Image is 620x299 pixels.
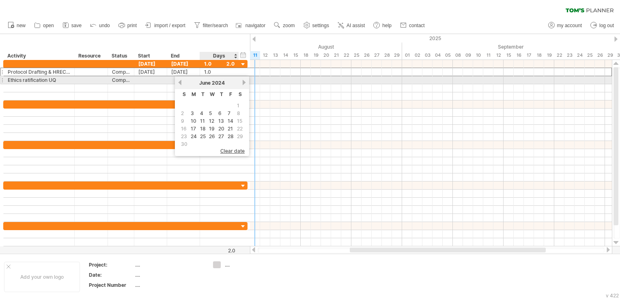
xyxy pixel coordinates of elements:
[402,51,412,60] div: Monday, 1 September 2025
[588,20,616,31] a: log out
[362,51,372,60] div: Tuesday, 26 August 2025
[236,109,241,117] span: 8
[112,76,130,84] div: Complete
[208,117,215,125] a: 12
[347,23,365,28] span: AI assist
[575,51,585,60] div: Wednesday, 24 September 2025
[154,23,185,28] span: import / export
[331,51,341,60] div: Thursday, 21 August 2025
[245,23,265,28] span: navigator
[236,102,244,109] td: this is a weekend day
[135,261,203,268] div: ....
[199,125,207,132] a: 18
[143,20,188,31] a: import / export
[208,109,213,117] a: 5
[208,125,215,132] a: 19
[180,132,188,140] span: 23
[217,132,225,140] a: 27
[78,52,103,60] div: Resource
[272,20,297,31] a: zoom
[229,91,232,97] span: Friday
[371,20,394,31] a: help
[180,125,187,132] span: 16
[557,23,582,28] span: my account
[236,133,244,140] td: this is a weekend day
[595,51,605,60] div: Friday, 26 September 2025
[554,51,564,60] div: Monday, 22 September 2025
[220,148,245,154] span: clear date
[382,51,392,60] div: Thursday, 28 August 2025
[280,51,291,60] div: Thursday, 14 August 2025
[351,51,362,60] div: Monday, 25 August 2025
[180,110,189,117] td: this is a weekend day
[382,23,392,28] span: help
[433,51,443,60] div: Thursday, 4 September 2025
[453,51,463,60] div: Monday, 8 September 2025
[127,23,137,28] span: print
[199,80,211,86] span: June
[544,51,554,60] div: Friday, 19 September 2025
[372,51,382,60] div: Wednesday, 27 August 2025
[250,51,260,60] div: Monday, 11 August 2025
[504,51,514,60] div: Monday, 15 September 2025
[564,51,575,60] div: Tuesday, 23 September 2025
[235,20,268,31] a: navigator
[524,51,534,60] div: Wednesday, 17 September 2025
[200,248,235,254] div: 2.0
[89,261,133,268] div: Project:
[236,125,243,132] span: 22
[190,132,198,140] a: 24
[227,109,231,117] a: 7
[204,60,235,68] div: 1.0
[183,91,186,97] span: Sunday
[116,20,139,31] a: print
[283,23,295,28] span: zoom
[236,132,244,140] span: 29
[17,23,26,28] span: new
[514,51,524,60] div: Tuesday, 16 September 2025
[239,91,242,97] span: Saturday
[43,23,54,28] span: open
[199,117,206,125] a: 11
[412,51,422,60] div: Tuesday, 2 September 2025
[241,79,247,85] a: next
[227,125,234,132] a: 21
[138,52,162,60] div: Start
[32,20,56,31] a: open
[493,51,504,60] div: Friday, 12 September 2025
[199,132,207,140] a: 25
[200,52,238,60] div: Days
[212,80,225,86] span: 2024
[210,91,215,97] span: Wednesday
[180,117,185,125] span: 9
[135,282,203,288] div: ....
[483,51,493,60] div: Thursday, 11 September 2025
[190,125,197,132] a: 17
[6,20,28,31] a: new
[605,51,615,60] div: Monday, 29 September 2025
[134,68,167,76] div: [DATE]
[260,51,270,60] div: Tuesday, 12 August 2025
[177,79,183,85] a: previous
[236,117,244,124] td: this is a weekend day
[8,76,70,84] div: Ethics ratification UQ
[301,20,332,31] a: settings
[599,23,614,28] span: log out
[190,117,197,125] a: 10
[192,20,230,31] a: filter/search
[208,132,216,140] a: 26
[89,282,133,288] div: Project Number
[190,109,195,117] a: 3
[534,51,544,60] div: Thursday, 18 September 2025
[301,51,311,60] div: Monday, 18 August 2025
[236,117,243,125] span: 15
[220,91,223,97] span: Thursday
[7,52,70,60] div: Activity
[236,102,240,109] span: 1
[422,51,433,60] div: Wednesday, 3 September 2025
[171,52,195,60] div: End
[585,51,595,60] div: Thursday, 25 September 2025
[341,51,351,60] div: Friday, 22 August 2025
[270,51,280,60] div: Wednesday, 13 August 2025
[409,23,425,28] span: contact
